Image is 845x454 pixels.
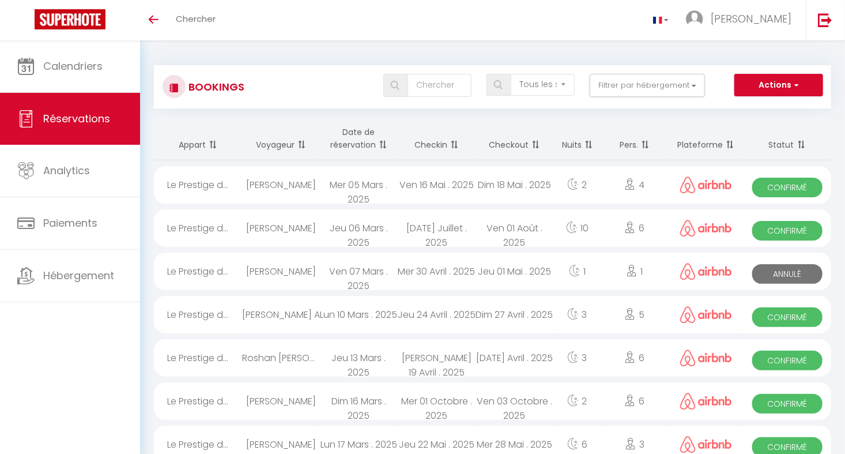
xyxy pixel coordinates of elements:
[35,9,105,29] img: Super Booking
[43,111,110,126] span: Réservations
[398,117,476,160] th: Sort by checkin
[186,74,244,100] h3: Bookings
[553,117,601,160] th: Sort by nights
[669,117,743,160] th: Sort by channel
[43,163,90,178] span: Analytics
[43,59,103,73] span: Calendriers
[818,13,832,27] img: logout
[743,117,831,160] th: Sort by status
[711,12,791,26] span: [PERSON_NAME]
[242,117,320,160] th: Sort by guest
[686,10,703,28] img: ...
[408,74,471,97] input: Chercher
[601,117,669,160] th: Sort by people
[320,117,398,160] th: Sort by booking date
[734,74,823,97] button: Actions
[176,13,216,25] span: Chercher
[154,117,242,160] th: Sort by rentals
[476,117,553,160] th: Sort by checkout
[590,74,705,97] button: Filtrer par hébergement
[43,268,114,283] span: Hébergement
[43,216,97,230] span: Paiements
